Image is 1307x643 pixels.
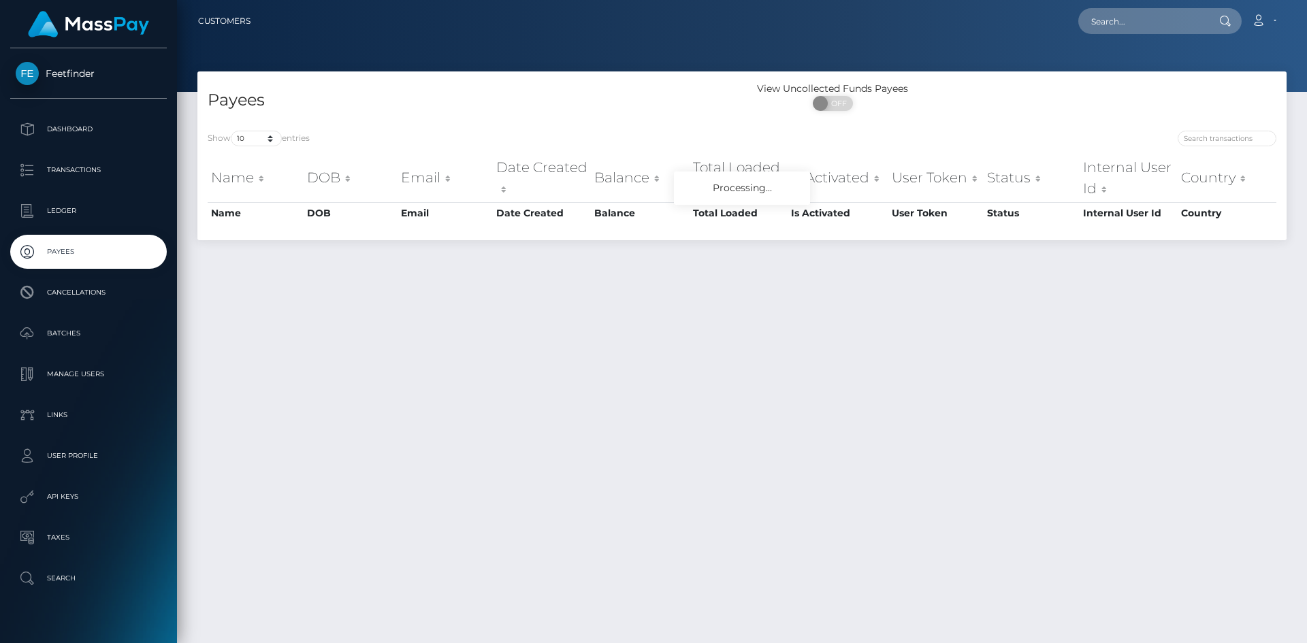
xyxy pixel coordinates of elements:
p: Taxes [16,527,161,548]
a: Cancellations [10,276,167,310]
span: OFF [820,96,854,111]
a: Transactions [10,153,167,187]
a: Batches [10,316,167,350]
a: Payees [10,235,167,269]
th: Name [208,202,304,224]
a: Search [10,561,167,595]
p: API Keys [16,487,161,507]
th: Email [398,154,493,202]
p: User Profile [16,446,161,466]
a: Manage Users [10,357,167,391]
p: Manage Users [16,364,161,384]
div: Processing... [674,171,810,205]
a: Dashboard [10,112,167,146]
label: Show entries [208,131,310,146]
input: Search... [1078,8,1206,34]
th: Status [984,202,1080,224]
p: Cancellations [16,282,161,303]
p: Links [16,405,161,425]
th: Date Created [493,202,592,224]
th: User Token [888,202,984,224]
th: Internal User Id [1080,154,1178,202]
a: Links [10,398,167,432]
a: Taxes [10,521,167,555]
th: Is Activated [788,202,888,224]
p: Search [16,568,161,589]
th: Total Loaded [690,154,788,202]
a: User Profile [10,439,167,473]
input: Search transactions [1178,131,1276,146]
th: Balance [591,202,690,224]
th: Country [1178,202,1276,224]
a: Customers [198,7,251,35]
img: MassPay Logo [28,11,149,37]
th: Balance [591,154,690,202]
select: Showentries [231,131,282,146]
p: Batches [16,323,161,344]
th: Email [398,202,493,224]
div: View Uncollected Funds Payees [742,82,924,96]
th: DOB [304,154,398,202]
span: Feetfinder [10,67,167,80]
a: Ledger [10,194,167,228]
p: Dashboard [16,119,161,139]
img: Feetfinder [16,62,39,85]
p: Payees [16,242,161,262]
p: Transactions [16,160,161,180]
th: DOB [304,202,398,224]
th: Date Created [493,154,592,202]
th: Is Activated [788,154,888,202]
th: Name [208,154,304,202]
th: Internal User Id [1080,202,1178,224]
th: Status [984,154,1080,202]
h4: Payees [208,88,732,112]
th: Country [1178,154,1276,202]
p: Ledger [16,201,161,221]
th: User Token [888,154,984,202]
a: API Keys [10,480,167,514]
th: Total Loaded [690,202,788,224]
